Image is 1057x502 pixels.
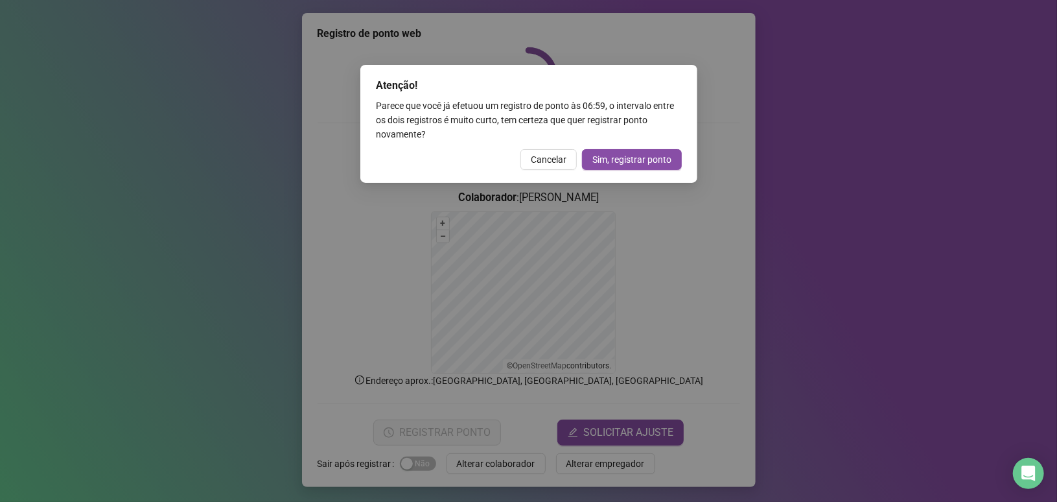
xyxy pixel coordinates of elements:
[376,99,682,141] div: Parece que você já efetuou um registro de ponto às 06:59 , o intervalo entre os dois registros é ...
[531,152,566,167] span: Cancelar
[376,78,682,93] div: Atenção!
[592,152,671,167] span: Sim, registrar ponto
[520,149,577,170] button: Cancelar
[582,149,682,170] button: Sim, registrar ponto
[1013,458,1044,489] div: Open Intercom Messenger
